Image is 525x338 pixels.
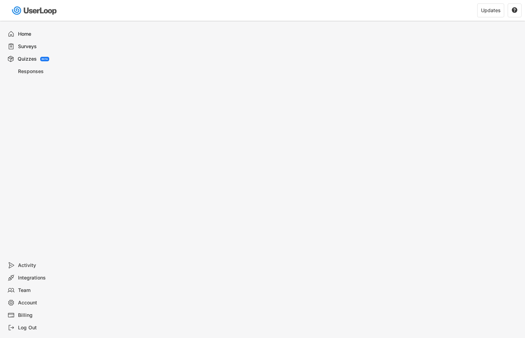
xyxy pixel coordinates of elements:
div: Updates [481,8,500,13]
img: userloop-logo-01.svg [10,3,59,18]
div: BETA [42,58,48,60]
div: Team [18,287,64,294]
button:  [511,7,518,14]
div: Activity [18,262,64,269]
text:  [512,7,517,13]
div: Integrations [18,275,64,281]
div: Surveys [18,43,64,50]
div: Log Out [18,324,64,331]
div: Quizzes [18,56,37,62]
div: Home [18,31,64,37]
div: Account [18,300,64,306]
div: Billing [18,312,64,319]
div: Responses [18,68,64,75]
